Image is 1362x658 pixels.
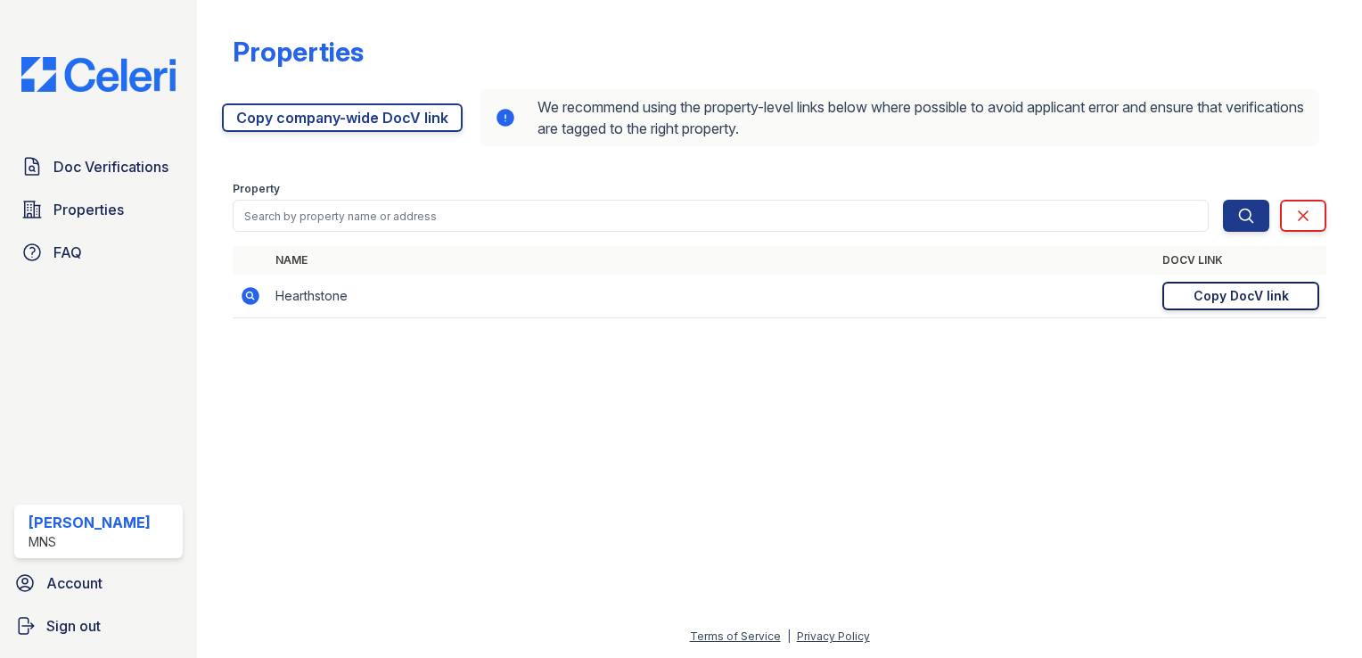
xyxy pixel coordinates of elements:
label: Property [233,182,280,196]
th: Name [268,246,1155,275]
span: Properties [53,199,124,220]
span: Account [46,572,103,594]
a: Terms of Service [690,629,781,643]
img: CE_Logo_Blue-a8612792a0a2168367f1c8372b55b34899dd931a85d93a1a3d3e32e68fde9ad4.png [7,57,190,92]
a: Copy DocV link [1162,282,1319,310]
a: Copy company-wide DocV link [222,103,463,132]
td: Hearthstone [268,275,1155,318]
span: Doc Verifications [53,156,168,177]
a: Sign out [7,608,190,644]
a: Privacy Policy [797,629,870,643]
div: | [787,629,791,643]
div: [PERSON_NAME] [29,512,151,533]
th: DocV Link [1155,246,1326,275]
div: We recommend using the property-level links below where possible to avoid applicant error and ens... [480,89,1319,146]
a: Properties [14,192,183,227]
span: FAQ [53,242,82,263]
a: FAQ [14,234,183,270]
div: MNS [29,533,151,551]
a: Account [7,565,190,601]
a: Doc Verifications [14,149,183,185]
div: Properties [233,36,364,68]
input: Search by property name or address [233,200,1209,232]
div: Copy DocV link [1194,287,1289,305]
span: Sign out [46,615,101,637]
